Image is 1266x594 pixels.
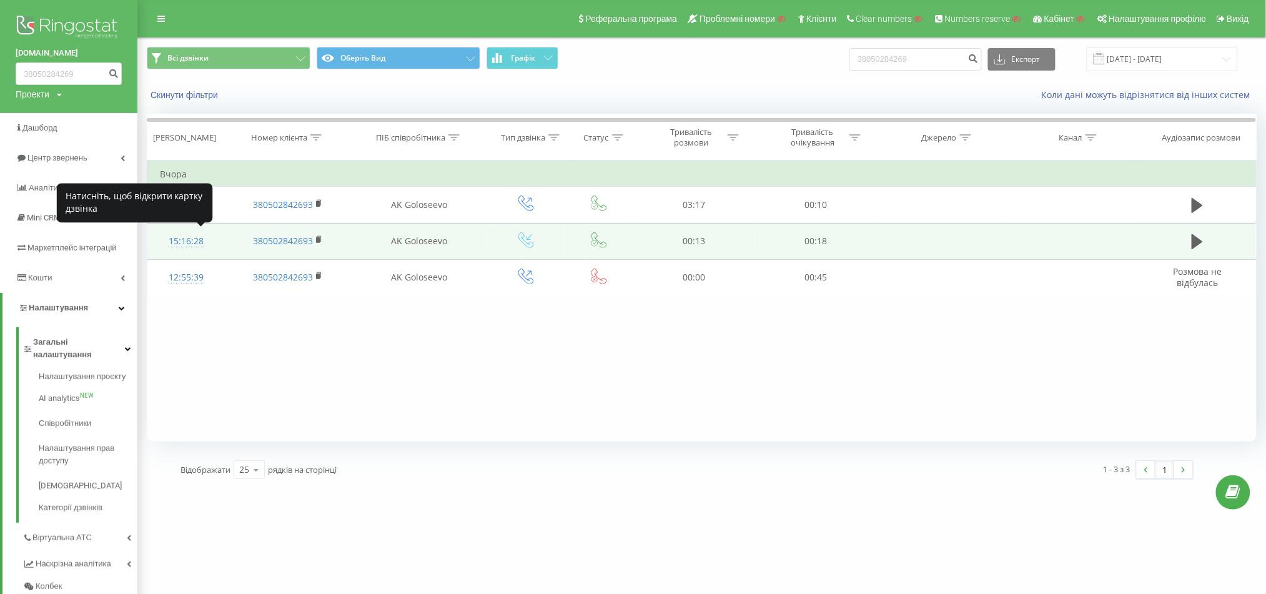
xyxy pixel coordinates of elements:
span: Numbers reserve [945,14,1011,24]
div: Аудіозапис розмови [1162,132,1241,143]
button: Оберіть Вид [317,47,480,69]
div: Проекти [16,88,49,101]
button: Всі дзвінки [147,47,310,69]
span: Проблемні номери [700,14,775,24]
td: 00:45 [755,259,877,295]
span: Вихід [1227,14,1249,24]
span: Співробітники [39,417,91,430]
span: Дашборд [22,123,57,132]
td: 00:00 [633,259,755,295]
a: Категорії дзвінків [39,498,137,514]
span: [DEMOGRAPHIC_DATA] [39,480,122,492]
span: Кабінет [1044,14,1075,24]
span: Всі дзвінки [167,53,209,63]
div: Натисніть, щоб відкрити картку дзвінка [57,183,213,222]
span: Маркетплейс інтеграцій [27,243,117,252]
span: Клієнти [806,14,837,24]
div: ПІБ співробітника [376,132,445,143]
span: Налаштування прав доступу [39,442,131,467]
span: Центр звернень [27,153,87,162]
a: Віртуальна АТС [22,523,137,549]
a: Наскрізна аналітика [22,549,137,575]
a: 1 [1155,461,1174,478]
div: 12:55:39 [160,265,212,290]
img: Ringostat logo [16,12,122,44]
td: AK Goloseevo [352,187,488,223]
span: Реферальна програма [586,14,678,24]
div: 15:16:28 [160,229,212,254]
button: Експорт [988,48,1056,71]
td: 03:17 [633,187,755,223]
span: Розмова не відбулась [1173,265,1222,289]
div: Джерело [922,132,957,143]
span: Колбек [36,580,62,593]
div: 25 [239,463,249,476]
a: Коли дані можуть відрізнятися вiд інших систем [1042,89,1257,101]
span: Clear numbers [856,14,912,24]
div: Статус [584,132,609,143]
span: Категорії дзвінків [39,502,102,514]
td: 00:13 [633,223,755,259]
td: 00:10 [755,187,877,223]
div: [PERSON_NAME] [153,132,216,143]
a: [DOMAIN_NAME] [16,47,122,59]
a: Співробітники [39,411,137,436]
a: Налаштування проєкту [39,370,137,386]
span: Загальні налаштування [33,336,125,361]
span: Графік [511,54,535,62]
span: Налаштування проєкту [39,370,126,383]
span: рядків на сторінці [268,464,337,475]
td: 00:18 [755,223,877,259]
a: 380502842693 [253,199,313,210]
a: AI analyticsNEW [39,386,137,411]
span: AI analytics [39,392,80,405]
a: Загальні налаштування [22,327,137,366]
div: 1 - 3 з 3 [1104,463,1130,475]
div: Номер клієнта [251,132,307,143]
span: Відображати [181,464,230,475]
span: Наскрізна аналітика [36,558,111,570]
a: Налаштування прав доступу [39,436,137,473]
td: AK Goloseevo [352,259,488,295]
div: Тип дзвінка [501,132,545,143]
a: Налаштування [2,293,137,323]
a: [DEMOGRAPHIC_DATA] [39,473,137,498]
button: Графік [487,47,558,69]
input: Пошук за номером [16,62,122,85]
span: Налаштування [29,303,88,312]
div: Канал [1059,132,1082,143]
span: Налаштування профілю [1109,14,1206,24]
span: Аналiтика [29,183,66,192]
button: Скинути фільтри [147,89,224,101]
span: Кошти [28,273,52,282]
span: Віртуальна АТС [32,532,92,544]
td: AK Goloseevo [352,223,488,259]
span: Mini CRM [27,213,61,222]
div: Тривалість очікування [779,127,846,148]
div: Тривалість розмови [658,127,724,148]
input: Пошук за номером [849,48,982,71]
td: Вчора [147,162,1257,187]
a: 380502842693 [253,271,313,283]
a: 380502842693 [253,235,313,247]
